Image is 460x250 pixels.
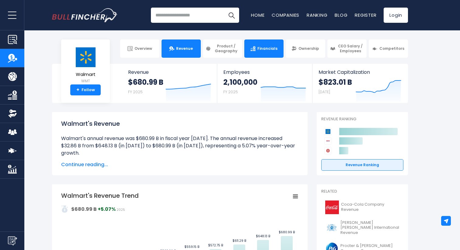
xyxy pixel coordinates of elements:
img: addasd [61,205,68,213]
a: Go to homepage [52,8,117,22]
span: Revenue [176,46,193,51]
small: FY 2025 [128,89,143,94]
span: Financials [257,46,277,51]
strong: +5.07% [98,206,116,213]
span: Competitors [379,46,404,51]
button: Search [224,8,239,23]
strong: $680.99 B [71,206,97,213]
img: Bullfincher logo [52,8,118,22]
p: Related [321,189,403,194]
small: [DATE] [319,89,330,94]
span: CEO Salary / Employees [337,44,364,53]
span: Overview [134,46,152,51]
h1: Walmart's Revenue [61,119,298,128]
a: Employees 2,100,000 FY 2025 [217,64,312,103]
p: Revenue Ranking [321,117,403,122]
a: Home [251,12,264,18]
a: Overview [120,39,159,58]
span: Revenue [128,69,211,75]
span: Market Capitalization [319,69,401,75]
text: $572.75 B [208,243,223,248]
img: KO logo [325,200,339,214]
a: Market Capitalization $823.01 B [DATE] [312,64,407,103]
img: Walmart competitors logo [324,128,332,135]
small: FY 2025 [223,89,238,94]
a: +Follow [70,84,101,95]
a: Ownership [286,39,325,58]
a: CEO Salary / Employees [327,39,367,58]
text: $611.29 B [232,238,246,243]
a: Coca-Cola Company Revenue [321,199,403,216]
strong: $680.99 B [128,77,163,87]
a: [PERSON_NAME] [PERSON_NAME] International Revenue [321,219,403,237]
a: Companies [272,12,299,18]
span: Ownership [298,46,319,51]
a: Walmart WMT [75,47,96,85]
a: Login [384,8,408,23]
img: PM logo [325,221,339,235]
text: $648.13 B [256,234,270,238]
img: Target Corporation competitors logo [324,147,332,154]
img: Ownership [8,109,17,118]
span: Walmart [75,72,96,77]
img: Costco Wholesale Corporation competitors logo [324,137,332,145]
text: $680.99 B [279,230,295,235]
span: 2025 [117,207,125,212]
span: Employees [223,69,306,75]
small: WMT [75,78,96,84]
a: Revenue $680.99 B FY 2025 [122,64,217,103]
a: Product / Geography [203,39,242,58]
a: Revenue [162,39,201,58]
strong: 2,100,000 [223,77,257,87]
tspan: Walmart's Revenue Trend [61,191,139,200]
a: Register [355,12,376,18]
span: Continue reading... [61,161,298,168]
a: Ranking [307,12,327,18]
text: $559.15 B [184,245,199,249]
a: Financials [244,39,284,58]
li: Walmart's annual revenue was $680.99 B in fiscal year [DATE]. The annual revenue increased $32.86... [61,135,298,157]
a: Competitors [369,39,408,58]
strong: $823.01 B [319,77,352,87]
a: Blog [335,12,347,18]
a: Revenue Ranking [321,159,403,171]
span: Product / Geography [213,44,239,53]
strong: + [76,87,79,93]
